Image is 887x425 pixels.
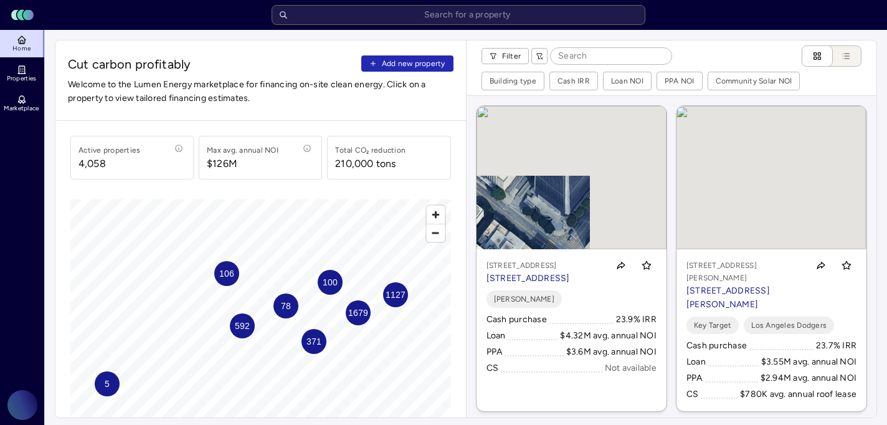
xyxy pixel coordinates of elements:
[686,339,747,353] div: Cash purchase
[605,361,657,375] div: Not available
[820,45,861,67] button: List view
[816,339,856,353] div: 23.7% IRR
[427,224,445,242] button: Zoom out
[686,371,703,385] div: PPA
[751,319,827,332] span: Los Angeles Dodgers
[740,388,856,401] div: $780K avg. annual roof lease
[486,361,499,375] div: CS
[486,272,570,285] p: [STREET_ADDRESS]
[68,55,356,73] span: Cut carbon profitably
[306,335,321,348] span: 371
[557,75,590,87] div: Cash IRR
[383,282,408,307] div: Map marker
[346,300,371,325] div: Map marker
[4,105,39,112] span: Marketplace
[676,106,866,411] a: Map[STREET_ADDRESS][PERSON_NAME][STREET_ADDRESS][PERSON_NAME]Toggle favoriteKey TargetLos Angeles...
[566,345,657,359] div: $3.6M avg. annual NOI
[486,259,570,272] p: [STREET_ADDRESS]
[486,345,503,359] div: PPA
[318,270,343,295] div: Map marker
[482,72,544,90] button: Building type
[708,72,800,90] button: Community Solar NOI
[273,294,298,318] div: Map marker
[235,319,250,333] span: 592
[386,288,406,302] span: 1127
[616,313,657,327] div: 23.9% IRR
[477,106,666,411] a: Map[STREET_ADDRESS][STREET_ADDRESS]Toggle favorite[PERSON_NAME]Cash purchase23.9% IRRLoan$4.32M a...
[502,50,521,62] span: Filter
[486,329,506,343] div: Loan
[361,55,453,72] button: Add new property
[761,371,857,385] div: $2.94M avg. annual NOI
[686,388,699,401] div: CS
[551,48,671,64] input: Search
[694,319,732,332] span: Key Target
[230,313,255,338] div: Map marker
[837,255,856,275] button: Toggle favorite
[348,306,368,320] span: 1679
[686,259,803,284] p: [STREET_ADDRESS][PERSON_NAME]
[604,72,651,90] button: Loan NOI
[214,261,239,286] div: Map marker
[657,72,702,90] button: PPA NOI
[494,293,554,305] span: [PERSON_NAME]
[481,48,529,64] button: Filter
[335,144,406,156] div: Total CO₂ reduction
[686,284,803,312] p: [STREET_ADDRESS][PERSON_NAME]
[68,78,453,105] span: Welcome to the Lumen Energy marketplace for financing on-site clean energy. Click on a property t...
[207,144,278,156] div: Max avg. annual NOI
[335,156,396,171] div: 210,000 tons
[761,355,857,369] div: $3.55M avg. annual NOI
[550,72,597,90] button: Cash IRR
[281,299,291,313] span: 78
[323,275,338,289] span: 100
[382,57,445,70] span: Add new property
[301,329,326,354] div: Map marker
[686,355,706,369] div: Loan
[78,144,140,156] div: Active properties
[802,45,833,67] button: Cards view
[105,377,110,391] span: 5
[272,5,645,25] input: Search for a property
[427,206,445,224] button: Zoom in
[490,75,536,87] div: Building type
[12,45,31,52] span: Home
[611,75,643,87] div: Loan NOI
[716,75,792,87] div: Community Solar NOI
[95,371,120,396] div: Map marker
[7,75,37,82] span: Properties
[665,75,695,87] div: PPA NOI
[486,313,547,327] div: Cash purchase
[207,156,278,171] span: $126M
[560,329,657,343] div: $4.32M avg. annual NOI
[637,255,657,275] button: Toggle favorite
[219,267,234,280] span: 106
[78,156,140,171] span: 4,058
